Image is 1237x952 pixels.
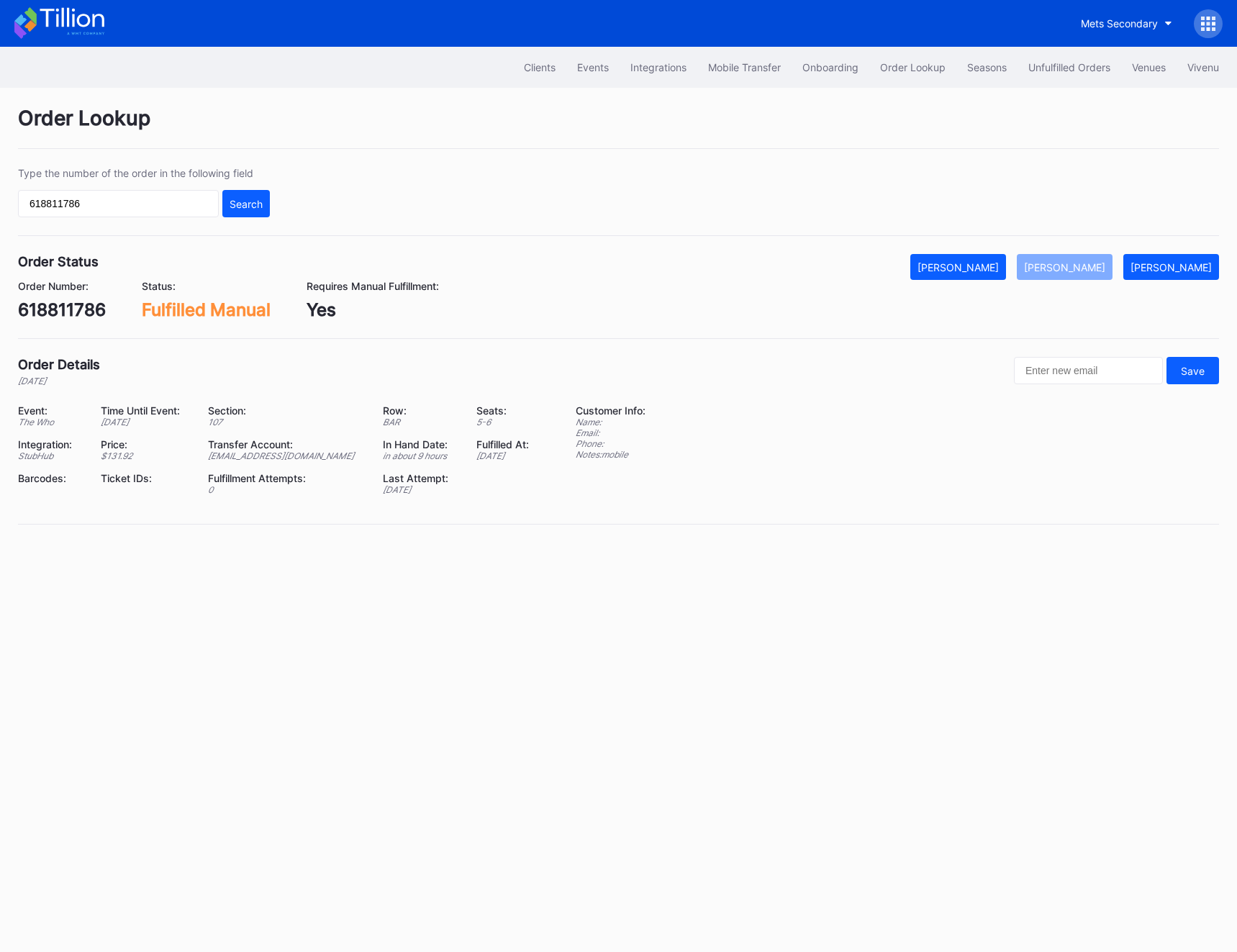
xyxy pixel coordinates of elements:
[101,450,191,461] div: $ 131.92
[1181,365,1205,377] div: Save
[630,61,687,73] div: Integrations
[1024,261,1105,273] div: [PERSON_NAME]
[576,438,645,449] div: Phone:
[18,376,100,386] div: [DATE]
[101,438,191,450] div: Price:
[869,54,956,81] button: Order Lookup
[383,484,459,495] div: [DATE]
[1132,61,1166,73] div: Venues
[1130,261,1212,273] div: [PERSON_NAME]
[18,404,83,417] div: Event:
[1028,61,1110,73] div: Unfulfilled Orders
[383,450,459,461] div: in about 9 hours
[802,61,858,73] div: Onboarding
[1018,54,1121,81] button: Unfulfilled Orders
[101,472,191,484] div: Ticket IDs:
[1121,54,1177,81] button: Venues
[476,438,540,450] div: Fulfilled At:
[1187,61,1219,73] div: Vivenu
[513,54,566,81] button: Clients
[208,404,365,417] div: Section:
[383,417,459,427] div: BAR
[576,449,645,460] div: Notes: mobile
[566,54,620,81] button: Events
[18,472,83,484] div: Barcodes:
[476,450,540,461] div: [DATE]
[18,417,83,427] div: The Who
[307,299,439,320] div: Yes
[208,484,365,495] div: 0
[18,450,83,461] div: StubHub
[18,357,100,372] div: Order Details
[18,438,83,450] div: Integration:
[208,438,365,450] div: Transfer Account:
[18,190,219,217] input: GT59662
[476,417,540,427] div: 5 - 6
[101,417,191,427] div: [DATE]
[524,61,556,73] div: Clients
[18,280,106,292] div: Order Number:
[1123,254,1219,280] button: [PERSON_NAME]
[208,472,365,484] div: Fulfillment Attempts:
[1017,254,1113,280] button: [PERSON_NAME]
[576,417,645,427] div: Name:
[142,299,271,320] div: Fulfilled Manual
[1081,17,1158,30] div: Mets Secondary
[1166,357,1219,384] button: Save
[620,54,697,81] button: Integrations
[383,472,459,484] div: Last Attempt:
[576,427,645,438] div: Email:
[222,190,270,217] button: Search
[1177,54,1230,81] button: Vivenu
[18,106,1219,149] div: Order Lookup
[1014,357,1163,384] input: Enter new email
[208,417,365,427] div: 107
[576,404,645,417] div: Customer Info:
[383,404,459,417] div: Row:
[476,404,540,417] div: Seats:
[1070,10,1183,37] button: Mets Secondary
[18,167,270,179] div: Type the number of the order in the following field
[18,254,99,269] div: Order Status
[208,450,365,461] div: [EMAIL_ADDRESS][DOMAIN_NAME]
[697,54,792,81] button: Mobile Transfer
[577,61,609,73] div: Events
[142,280,271,292] div: Status:
[383,438,459,450] div: In Hand Date:
[917,261,999,273] div: [PERSON_NAME]
[956,54,1018,81] button: Seasons
[792,54,869,81] button: Onboarding
[230,198,263,210] div: Search
[967,61,1007,73] div: Seasons
[307,280,439,292] div: Requires Manual Fulfillment:
[910,254,1006,280] button: [PERSON_NAME]
[101,404,191,417] div: Time Until Event:
[18,299,106,320] div: 618811786
[880,61,946,73] div: Order Lookup
[708,61,781,73] div: Mobile Transfer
